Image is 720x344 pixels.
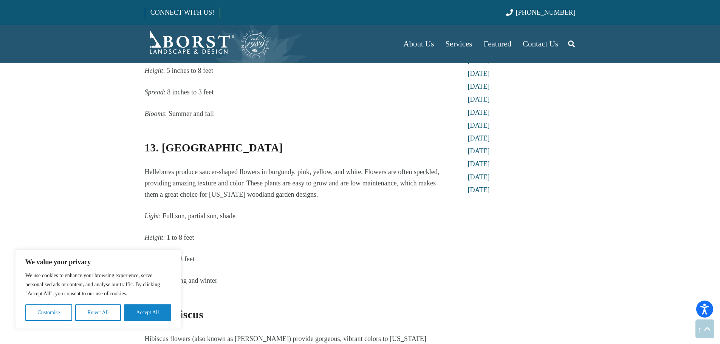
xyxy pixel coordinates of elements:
a: [DATE] [468,96,490,103]
em: Spread [145,88,164,96]
em: Height [145,234,163,241]
button: Customise [25,304,72,321]
a: [DATE] [468,134,490,142]
p: We value your privacy [25,258,171,267]
p: Hellebores produce saucer-shaped flowers in burgundy, pink, yellow, and white. Flowers are often ... [145,166,446,200]
p: : 8 inches to 3 feet [145,86,446,98]
a: [DATE] [468,147,490,155]
a: [DATE] [468,173,490,181]
a: [DATE] [468,70,490,77]
p: : Full sun, partial sun, shade [145,210,446,222]
p: : Summer and fall [145,108,446,119]
a: About Us [398,25,440,63]
a: [DATE] [468,186,490,194]
p: : 5 inches to 8 feet [145,65,446,76]
p: We use cookies to enhance your browsing experience, serve personalised ads or content, and analys... [25,271,171,298]
strong: 13. [GEOGRAPHIC_DATA] [145,142,283,154]
a: Back to top [695,319,714,338]
em: Light [145,212,159,220]
a: Services [440,25,478,63]
a: [DATE] [468,57,490,65]
a: [DATE] [468,109,490,116]
a: CONNECT WITH US! [145,3,220,22]
span: [PHONE_NUMBER] [516,9,576,16]
span: Featured [484,39,511,48]
em: Height [145,67,163,74]
p: : Spring and winter [145,275,446,286]
a: Search [564,34,579,53]
a: [DATE] [468,83,490,90]
span: Services [445,39,472,48]
a: [DATE] [468,160,490,168]
a: [DATE] [468,122,490,129]
em: Blooms [145,110,165,117]
button: Accept All [124,304,171,321]
span: About Us [403,39,434,48]
a: [PHONE_NUMBER] [506,9,575,16]
div: We value your privacy [15,250,181,329]
a: Contact Us [517,25,564,63]
p: : 1 to 3 feet [145,253,446,265]
a: Borst-Logo [145,29,270,59]
p: : 1 to 8 feet [145,232,446,243]
button: Reject All [75,304,121,321]
span: Contact Us [523,39,558,48]
a: Featured [478,25,517,63]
